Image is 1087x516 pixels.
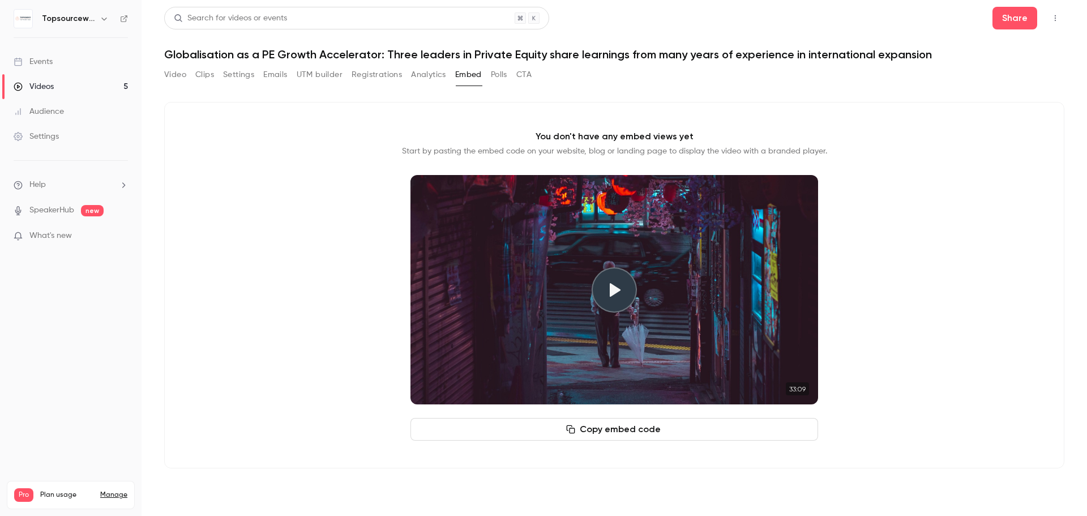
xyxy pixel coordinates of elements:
span: Plan usage [40,491,93,500]
span: Pro [14,488,33,502]
button: Emails [263,66,287,84]
span: What's new [29,230,72,242]
span: new [81,205,104,216]
div: Videos [14,81,54,92]
button: Embed [455,66,482,84]
a: SpeakerHub [29,204,74,216]
h1: Globalisation as a PE Growth Accelerator: Three leaders in Private Equity share learnings from ma... [164,48,1064,61]
button: Registrations [352,66,402,84]
button: UTM builder [297,66,343,84]
button: Polls [491,66,507,84]
button: Settings [223,66,254,84]
p: Start by pasting the embed code on your website, blog or landing page to display the video with a... [402,146,827,157]
p: You don't have any embed views yet [536,130,694,143]
h6: Topsourceworldwide [42,13,95,24]
button: Video [164,66,186,84]
button: CTA [516,66,532,84]
button: Top Bar Actions [1046,9,1064,27]
button: Analytics [411,66,446,84]
div: Events [14,56,53,67]
img: Topsourceworldwide [14,10,32,28]
a: Manage [100,491,127,500]
button: Clips [195,66,214,84]
button: Share [992,7,1037,29]
div: Settings [14,131,59,142]
section: Cover [410,175,818,404]
div: Audience [14,106,64,117]
div: Search for videos or events [174,12,287,24]
button: Play video [592,267,637,313]
span: Help [29,179,46,191]
button: Copy embed code [410,418,818,441]
li: help-dropdown-opener [14,179,128,191]
time: 33:09 [786,382,809,395]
